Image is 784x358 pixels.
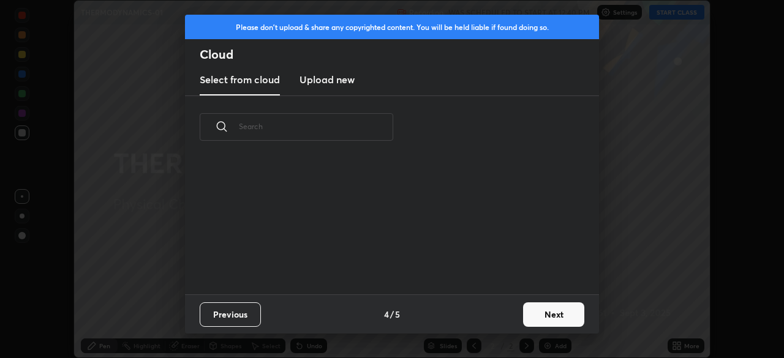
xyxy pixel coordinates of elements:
h4: / [390,308,394,321]
h3: Select from cloud [200,72,280,87]
h3: Upload new [300,72,355,87]
button: Next [523,302,584,327]
input: Search [239,100,393,152]
button: Previous [200,302,261,327]
div: Please don't upload & share any copyrighted content. You will be held liable if found doing so. [185,15,599,39]
h2: Cloud [200,47,599,62]
h4: 4 [384,308,389,321]
h4: 5 [395,308,400,321]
